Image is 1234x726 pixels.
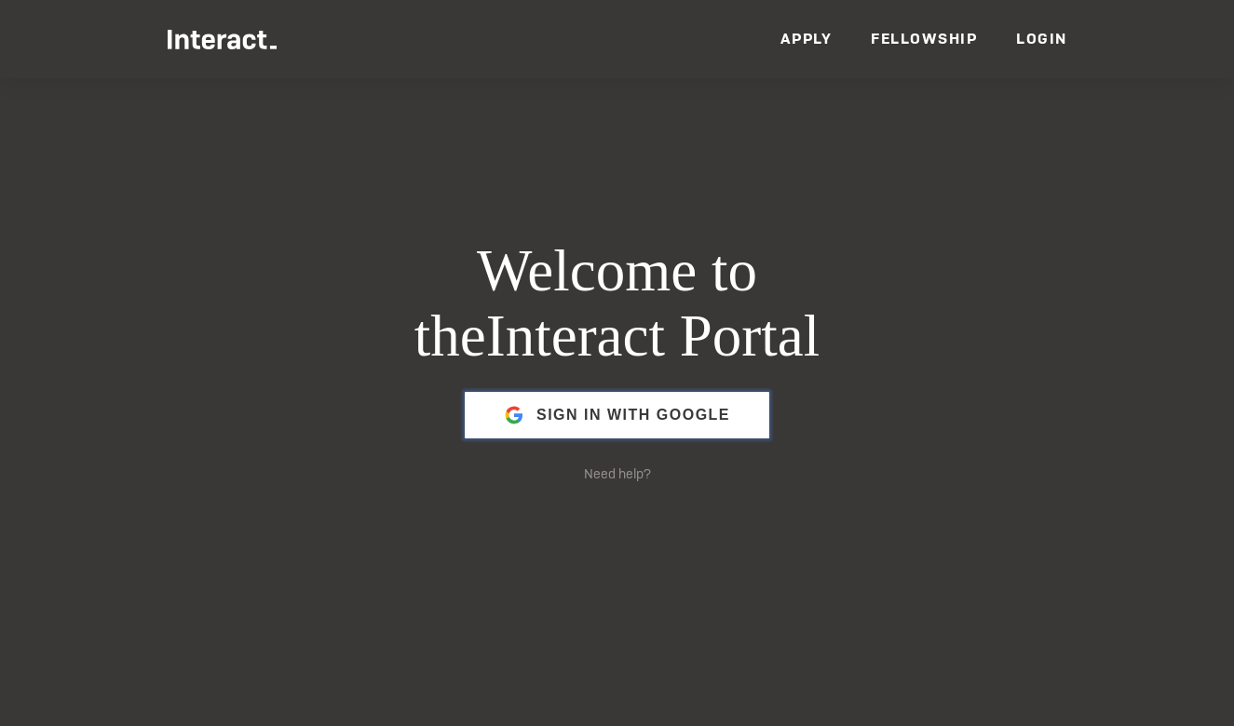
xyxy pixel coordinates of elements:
[168,30,278,49] img: Interact Logo
[536,393,730,437] span: Sign in with Google
[780,29,833,48] a: Apply
[584,465,651,482] a: Need help?
[486,303,820,369] span: Interact Portal
[1016,29,1067,48] a: Login
[305,239,930,370] h1: Welcome to the
[871,29,977,48] a: Fellowship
